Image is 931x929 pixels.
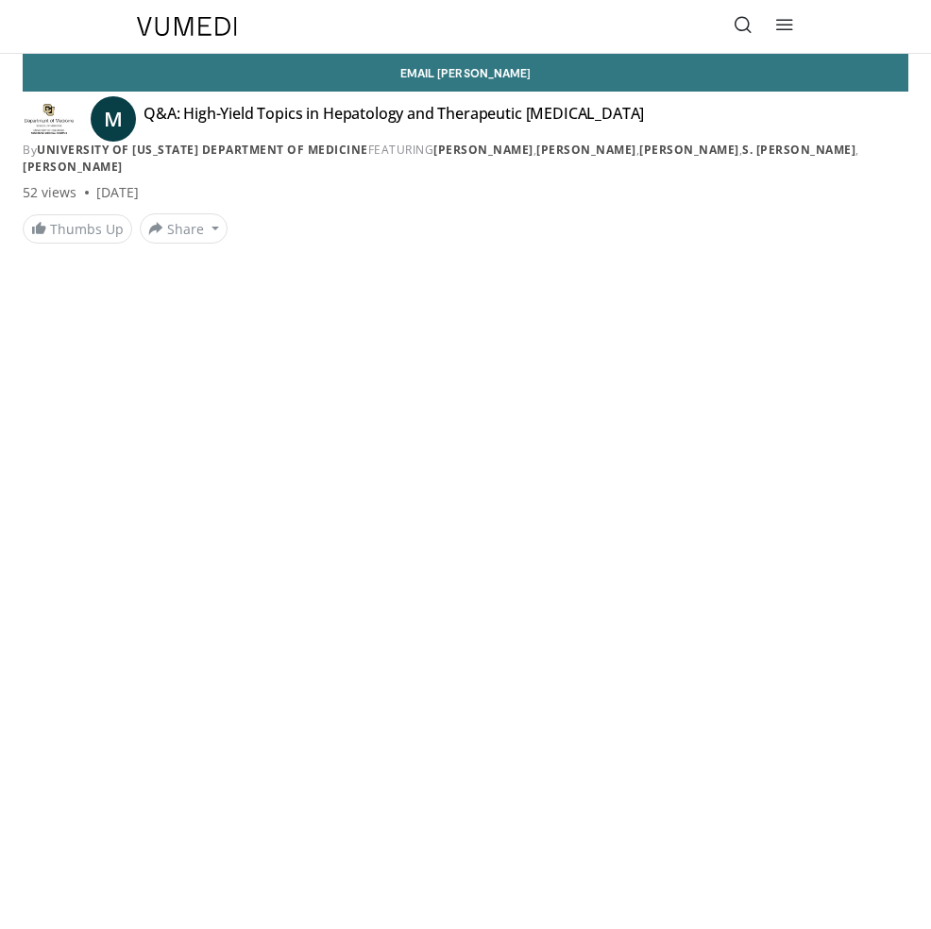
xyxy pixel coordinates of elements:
[137,17,237,36] img: VuMedi Logo
[140,213,228,244] button: Share
[23,214,132,244] a: Thumbs Up
[96,183,139,202] div: [DATE]
[23,183,77,202] span: 52 views
[91,96,136,142] a: M
[144,104,644,134] h4: Q&A: High-Yield Topics in Hepatology and Therapeutic [MEDICAL_DATA]
[742,142,855,158] a: S. [PERSON_NAME]
[37,142,368,158] a: University of [US_STATE] Department of Medicine
[23,54,908,92] a: Email [PERSON_NAME]
[433,142,533,158] a: [PERSON_NAME]
[23,159,123,175] a: [PERSON_NAME]
[23,142,908,176] div: By FEATURING , , , ,
[639,142,739,158] a: [PERSON_NAME]
[536,142,636,158] a: [PERSON_NAME]
[23,104,76,134] img: University of Colorado Department of Medicine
